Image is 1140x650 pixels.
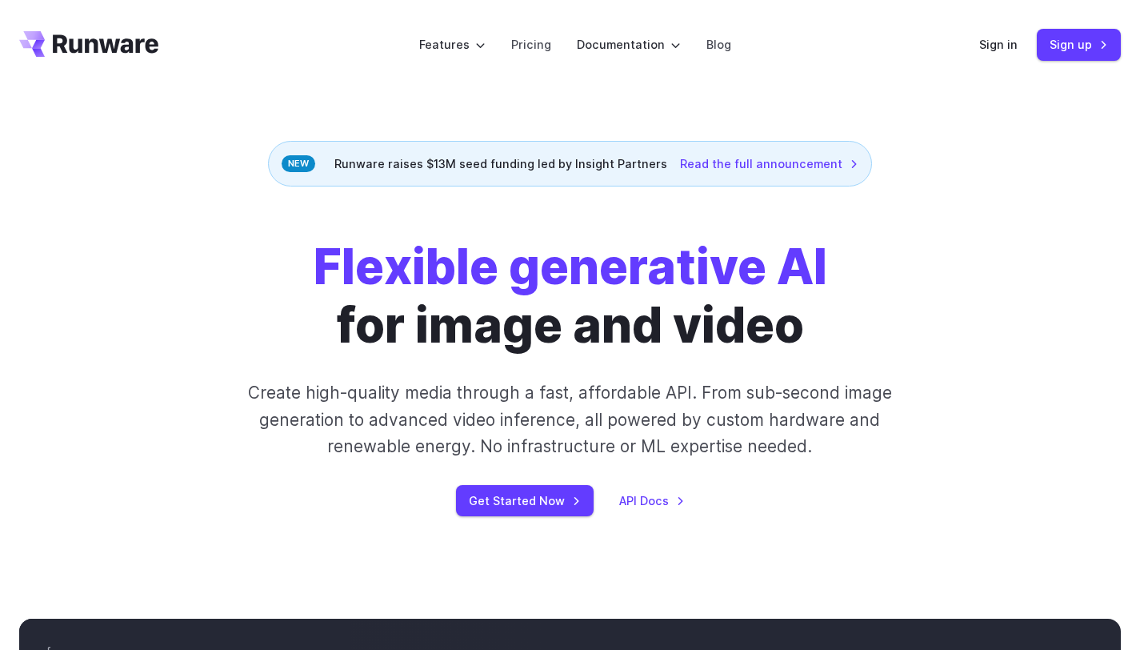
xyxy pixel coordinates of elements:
[1037,29,1121,60] a: Sign up
[218,379,922,459] p: Create high-quality media through a fast, affordable API. From sub-second image generation to adv...
[456,485,594,516] a: Get Started Now
[314,238,827,354] h1: for image and video
[419,35,486,54] label: Features
[680,154,858,173] a: Read the full announcement
[314,237,827,296] strong: Flexible generative AI
[979,35,1018,54] a: Sign in
[706,35,731,54] a: Blog
[619,492,685,510] a: API Docs
[577,35,681,54] label: Documentation
[511,35,551,54] a: Pricing
[268,141,872,187] div: Runware raises $13M seed funding led by Insight Partners
[19,31,158,57] a: Go to /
